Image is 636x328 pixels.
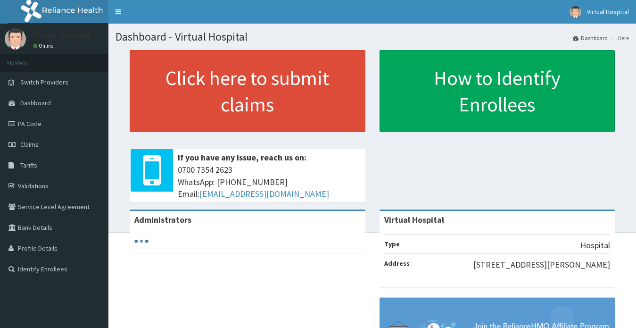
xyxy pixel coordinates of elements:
[609,34,629,42] li: Here
[384,240,400,248] b: Type
[384,214,444,225] strong: Virtual Hospital
[5,28,26,50] img: User Image
[134,234,149,248] svg: audio-loading
[178,152,306,163] b: If you have any issue, reach us on:
[570,6,581,18] img: User Image
[116,31,629,43] h1: Dashboard - Virtual Hospital
[33,31,90,39] p: Virtual Hospital
[384,259,410,268] b: Address
[573,34,608,42] a: Dashboard
[33,42,56,49] a: Online
[380,50,615,132] a: How to Identify Enrollees
[199,188,329,199] a: [EMAIL_ADDRESS][DOMAIN_NAME]
[20,99,51,107] span: Dashboard
[178,164,361,200] span: 0700 7354 2623 WhatsApp: [PHONE_NUMBER] Email:
[20,140,39,149] span: Claims
[580,239,610,252] p: Hospital
[130,50,365,132] a: Click here to submit claims
[473,259,610,271] p: [STREET_ADDRESS][PERSON_NAME]
[587,8,629,16] span: Virtual Hospital
[20,78,68,86] span: Switch Providers
[134,214,191,225] b: Administrators
[20,161,37,169] span: Tariffs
